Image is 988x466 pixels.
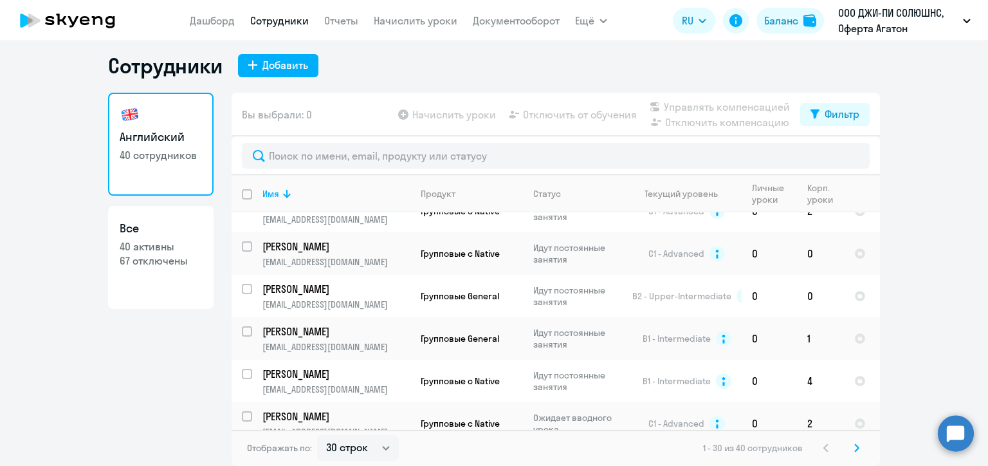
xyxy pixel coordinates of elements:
a: [PERSON_NAME] [262,282,410,296]
span: B1 - Intermediate [643,333,711,344]
p: Идут постоянные занятия [533,242,621,265]
p: Идут постоянные занятия [533,327,621,350]
a: Дашборд [190,14,235,27]
td: 0 [742,360,797,402]
input: Поиск по имени, email, продукту или статусу [242,143,870,169]
a: [PERSON_NAME] [262,239,410,254]
div: Имя [262,188,410,200]
div: Фильтр [825,106,859,122]
a: Отчеты [324,14,358,27]
button: RU [673,8,715,33]
td: 1 [797,317,844,360]
p: [PERSON_NAME] [262,324,408,339]
td: 0 [742,317,797,360]
td: 0 [742,275,797,317]
span: B2 - Upper-Intermediate [632,290,731,302]
span: Групповые General [421,333,499,344]
div: Баланс [764,13,798,28]
span: 1 - 30 из 40 сотрудников [703,442,803,454]
p: 40 активны [120,239,202,254]
td: 0 [797,275,844,317]
a: Все40 активны67 отключены [108,206,214,309]
td: 0 [742,232,797,275]
p: [EMAIL_ADDRESS][DOMAIN_NAME] [262,214,410,225]
span: Ещё [575,13,594,28]
button: Фильтр [800,103,870,126]
p: [PERSON_NAME] [262,239,408,254]
h3: Все [120,220,202,237]
h1: Сотрудники [108,53,223,79]
div: Имя [262,188,279,200]
a: Сотрудники [250,14,309,27]
span: RU [682,13,693,28]
p: ООО ДЖИ-ПИ СОЛЮШНС, Оферта Агатон [838,5,958,36]
p: [EMAIL_ADDRESS][DOMAIN_NAME] [262,426,410,438]
a: [PERSON_NAME] [262,409,410,424]
span: C1 - Advanced [648,248,704,259]
p: [PERSON_NAME] [262,367,408,381]
span: Отображать по: [247,442,312,454]
a: [PERSON_NAME] [262,367,410,381]
p: Идут постоянные занятия [533,284,621,308]
span: B1 - Intermediate [643,375,711,387]
div: Статус [533,188,561,200]
button: Балансbalance [756,8,824,33]
img: balance [803,14,816,27]
h3: Английский [120,129,202,145]
span: Вы выбрали: 0 [242,107,312,122]
a: [PERSON_NAME] [262,324,410,339]
button: Ещё [575,8,607,33]
td: 0 [797,232,844,275]
p: Ожидает вводного урока [533,412,621,435]
a: Английский40 сотрудников [108,93,214,196]
div: Продукт [421,188,455,200]
span: C1 - Advanced [648,418,704,429]
span: Групповые General [421,290,499,302]
td: 0 [742,402,797,445]
p: [EMAIL_ADDRESS][DOMAIN_NAME] [262,299,410,310]
p: [PERSON_NAME] [262,409,408,424]
p: Идут постоянные занятия [533,369,621,393]
td: 2 [797,402,844,445]
p: [EMAIL_ADDRESS][DOMAIN_NAME] [262,384,410,395]
a: Документооборот [473,14,560,27]
div: Текущий уровень [632,188,741,200]
a: Начислить уроки [374,14,457,27]
button: ООО ДЖИ-ПИ СОЛЮШНС, Оферта Агатон [832,5,977,36]
span: Групповые с Native [421,248,500,259]
p: [EMAIL_ADDRESS][DOMAIN_NAME] [262,256,410,268]
p: 40 сотрудников [120,148,202,162]
span: Групповые с Native [421,375,500,387]
p: [EMAIL_ADDRESS][DOMAIN_NAME] [262,341,410,353]
span: Групповые с Native [421,418,500,429]
p: 67 отключены [120,254,202,268]
img: english [120,104,140,125]
p: [PERSON_NAME] [262,282,408,296]
td: 4 [797,360,844,402]
div: Текущий уровень [645,188,718,200]
div: Корп. уроки [807,182,843,205]
button: Добавить [238,54,318,77]
div: Добавить [262,57,308,73]
div: Личные уроки [752,182,796,205]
